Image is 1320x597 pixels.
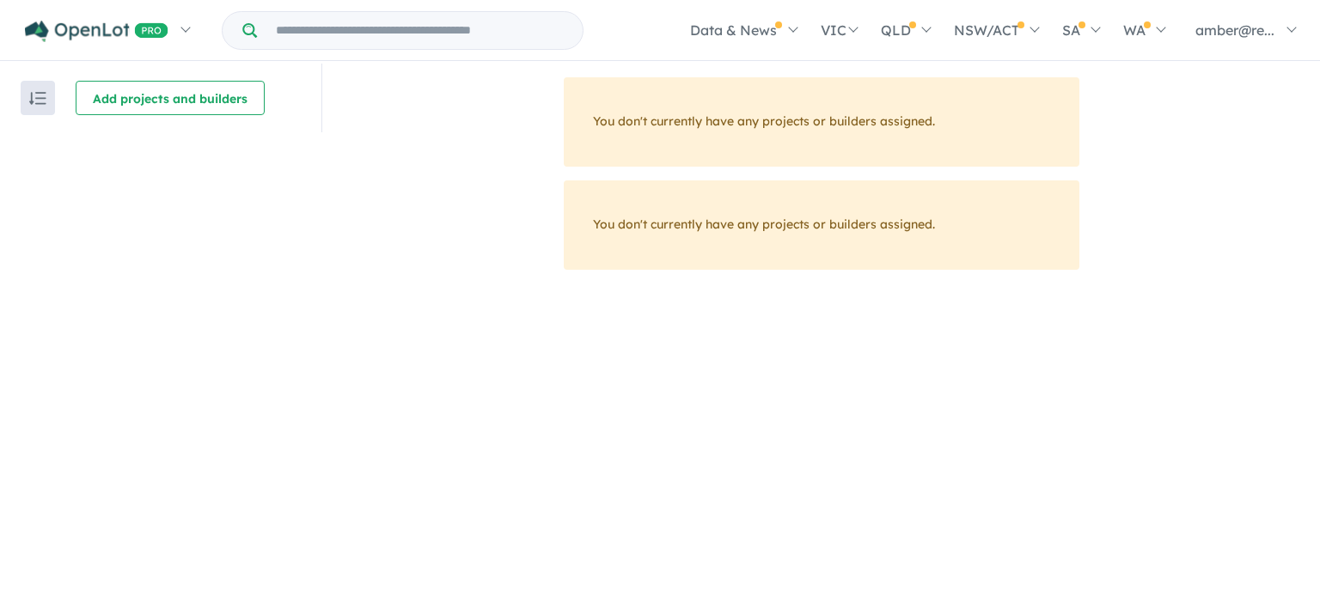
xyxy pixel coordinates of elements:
[564,180,1079,270] div: You don't currently have any projects or builders assigned.
[564,77,1079,167] div: You don't currently have any projects or builders assigned.
[29,92,46,105] img: sort.svg
[1195,21,1274,39] span: amber@re...
[25,21,168,42] img: Openlot PRO Logo White
[260,12,579,49] input: Try estate name, suburb, builder or developer
[76,81,265,115] button: Add projects and builders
